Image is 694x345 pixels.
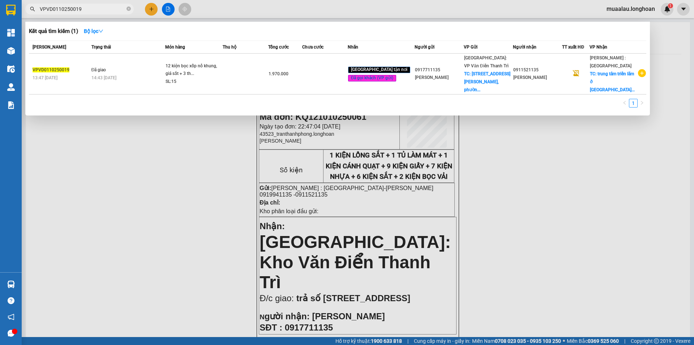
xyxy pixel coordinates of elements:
span: question-circle [8,297,14,304]
li: Previous Page [620,99,629,108]
span: 13:47 [DATE] [33,75,57,80]
span: TC: [STREET_ADDRESS][PERSON_NAME], phườn... [464,71,510,92]
span: TT xuất HĐ [562,45,584,50]
span: Đã giao [91,67,106,72]
span: Đã gọi khách (VP gửi) [348,75,397,81]
img: solution-icon [7,101,15,109]
span: Người nhận [513,45,536,50]
div: 0917711135 [415,66,463,74]
span: right [640,101,644,105]
button: Bộ lọcdown [78,25,109,37]
span: Chưa cước [302,45,324,50]
a: 1 [629,99,637,107]
strong: Bộ lọc [84,28,103,34]
span: Món hàng [165,45,185,50]
li: Next Page [638,99,646,108]
span: VP Nhận [590,45,607,50]
span: [GEOGRAPHIC_DATA] tận nơi [348,67,410,73]
button: left [620,99,629,108]
div: 0911521135 [513,66,562,74]
span: 1.970.000 [269,71,288,76]
span: TC: trung tâm triển lãm ở [GEOGRAPHIC_DATA]... [590,71,635,92]
span: search [30,7,35,12]
span: VP Gửi [464,45,477,50]
div: SL: 15 [166,78,220,86]
li: 1 [629,99,638,108]
span: close-circle [127,7,131,11]
span: [PERSON_NAME] [33,45,66,50]
span: down [98,29,103,34]
span: left [622,101,627,105]
div: 12 kiện bọc xốp nổ khung, giá sắt + 3 th... [166,62,220,78]
div: [PERSON_NAME] [513,74,562,81]
span: [PERSON_NAME] : [GEOGRAPHIC_DATA] [590,55,631,68]
span: close-circle [127,6,131,13]
span: Trạng thái [91,45,111,50]
span: 14:43 [DATE] [91,75,116,80]
img: warehouse-icon [7,47,15,55]
span: Thu hộ [223,45,236,50]
img: warehouse-icon [7,281,15,288]
img: dashboard-icon [7,29,15,37]
span: notification [8,314,14,320]
span: Nhãn [348,45,358,50]
span: message [8,330,14,337]
div: [PERSON_NAME] [415,74,463,81]
img: warehouse-icon [7,83,15,91]
span: [GEOGRAPHIC_DATA]: VP Văn Điển Thanh Trì [464,55,508,68]
h3: Kết quả tìm kiếm ( 1 ) [29,28,78,35]
span: Tổng cước [268,45,289,50]
span: plus-circle [638,69,646,77]
img: logo-vxr [6,5,16,16]
span: VPVD0110250019 [33,67,69,72]
img: warehouse-icon [7,65,15,73]
span: Người gửi [415,45,434,50]
input: Tìm tên, số ĐT hoặc mã đơn [40,5,125,13]
button: right [638,99,646,108]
